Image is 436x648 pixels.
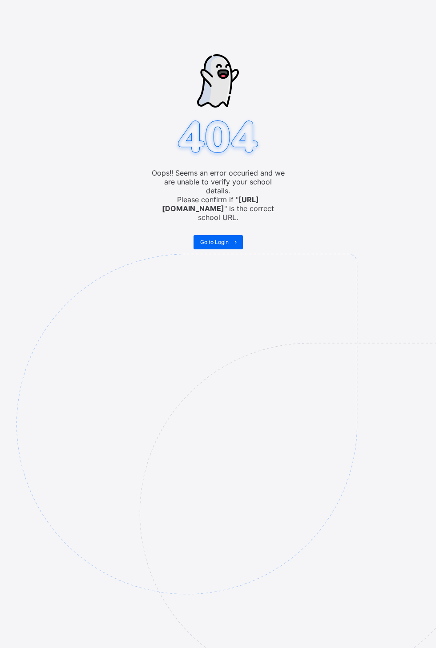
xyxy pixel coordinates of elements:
span: Please confirm if " " is the correct school URL. [151,195,285,222]
b: [URL][DOMAIN_NAME] [162,195,259,213]
span: Oops!! Seems an error occuried and we are unable to verify your school details. [151,168,285,195]
img: 404.8bbb34c871c4712298a25e20c4dc75c7.svg [174,118,262,158]
img: ghost-strokes.05e252ede52c2f8dbc99f45d5e1f5e9f.svg [197,54,239,108]
span: Go to Login [200,239,229,245]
